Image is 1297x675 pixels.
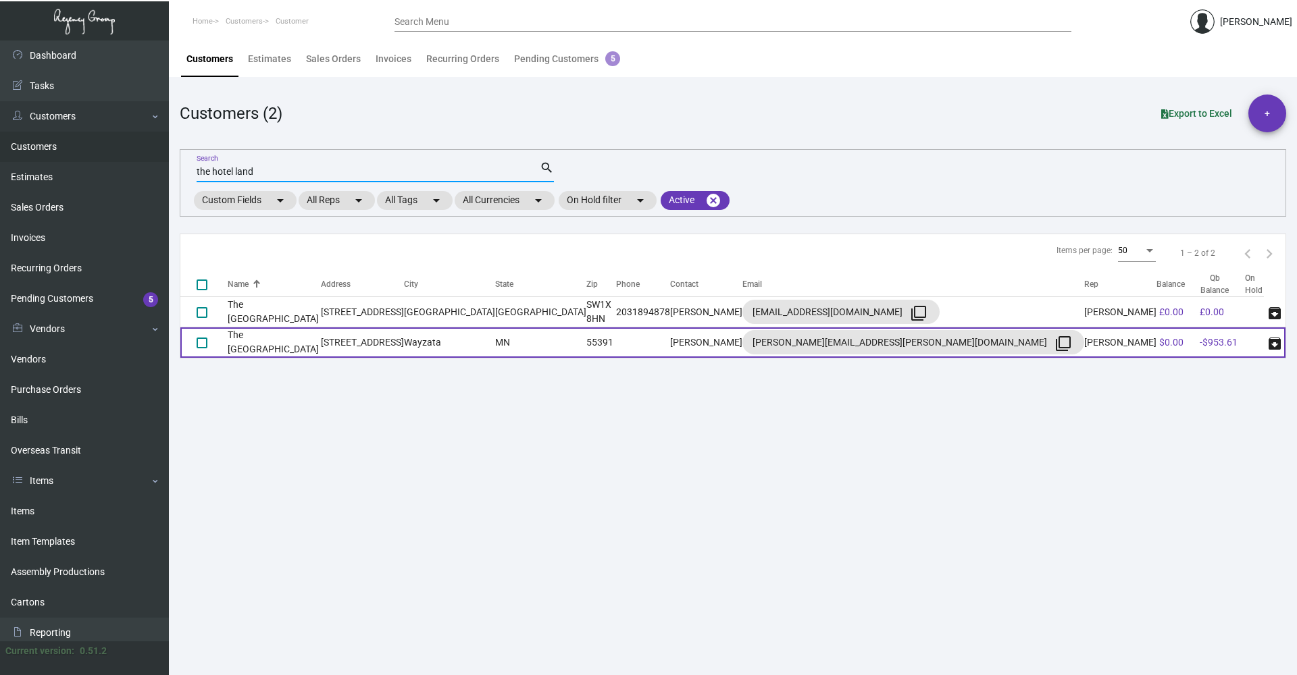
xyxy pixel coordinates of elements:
[1084,327,1156,358] td: [PERSON_NAME]
[586,278,616,290] div: Zip
[80,644,107,658] div: 0.51.2
[1084,278,1156,290] div: Rep
[321,297,404,327] td: [STREET_ADDRESS]
[1220,15,1292,29] div: [PERSON_NAME]
[1118,246,1127,255] span: 50
[1057,244,1113,256] div: Items per page:
[351,192,367,209] mat-icon: arrow_drop_down
[530,192,546,209] mat-icon: arrow_drop_down
[1197,297,1244,327] td: £0.00
[226,17,263,26] span: Customers
[632,192,648,209] mat-icon: arrow_drop_down
[670,278,742,290] div: Contact
[742,272,1084,297] th: Email
[1267,335,1283,352] span: archive
[228,297,321,327] td: The [GEOGRAPHIC_DATA]
[495,297,586,327] td: [GEOGRAPHIC_DATA]
[1264,331,1286,353] button: archive
[193,17,213,26] span: Home
[586,327,616,358] td: 55391
[1084,278,1098,290] div: Rep
[1245,272,1264,297] th: On Hold
[321,327,404,358] td: [STREET_ADDRESS]
[616,278,670,290] div: Phone
[616,278,640,290] div: Phone
[1161,108,1232,119] span: Export to Excel
[228,327,321,358] td: The [GEOGRAPHIC_DATA]
[1156,278,1197,290] div: Balance
[911,305,927,321] mat-icon: filter_none
[495,327,586,358] td: MN
[514,52,620,66] div: Pending Customers
[376,52,411,66] div: Invoices
[1180,247,1215,259] div: 1 – 2 of 2
[1258,242,1280,264] button: Next page
[1267,305,1283,321] span: archive
[404,278,418,290] div: City
[586,297,616,327] td: SW1X 8HN
[455,191,555,210] mat-chip: All Currencies
[1248,94,1286,132] button: +
[1200,272,1229,296] div: Qb Balance
[228,278,249,290] div: Name
[186,52,233,66] div: Customers
[5,644,74,658] div: Current version:
[670,327,742,358] td: [PERSON_NAME]
[1055,335,1071,352] mat-icon: filter_none
[428,192,444,209] mat-icon: arrow_drop_down
[661,191,730,210] mat-chip: Active
[404,327,495,358] td: Wayzata
[228,278,321,290] div: Name
[180,101,282,126] div: Customers (2)
[670,297,742,327] td: [PERSON_NAME]
[586,278,598,290] div: Zip
[559,191,657,210] mat-chip: On Hold filter
[1118,246,1156,256] mat-select: Items per page:
[1159,306,1184,317] span: £0.00
[540,160,554,176] mat-icon: search
[1084,297,1156,327] td: [PERSON_NAME]
[321,278,404,290] div: Address
[426,52,499,66] div: Recurring Orders
[404,297,495,327] td: [GEOGRAPHIC_DATA]
[1159,337,1184,348] span: $0.00
[1156,278,1185,290] div: Balance
[276,17,309,26] span: Customer
[1197,327,1244,358] td: -$953.61
[1265,94,1270,132] span: +
[306,52,361,66] div: Sales Orders
[377,191,453,210] mat-chip: All Tags
[299,191,375,210] mat-chip: All Reps
[670,278,698,290] div: Contact
[1150,101,1243,126] button: Export to Excel
[616,297,670,327] td: 2031894878
[1190,9,1215,34] img: admin@bootstrapmaster.com
[753,301,930,323] div: [EMAIL_ADDRESS][DOMAIN_NAME]
[194,191,297,210] mat-chip: Custom Fields
[272,192,288,209] mat-icon: arrow_drop_down
[248,52,291,66] div: Estimates
[1264,301,1286,323] button: archive
[1237,242,1258,264] button: Previous page
[1200,272,1242,296] div: Qb Balance
[753,331,1074,353] div: [PERSON_NAME][EMAIL_ADDRESS][PERSON_NAME][DOMAIN_NAME]
[321,278,351,290] div: Address
[404,278,495,290] div: City
[495,278,513,290] div: State
[495,278,586,290] div: State
[705,192,721,209] mat-icon: cancel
